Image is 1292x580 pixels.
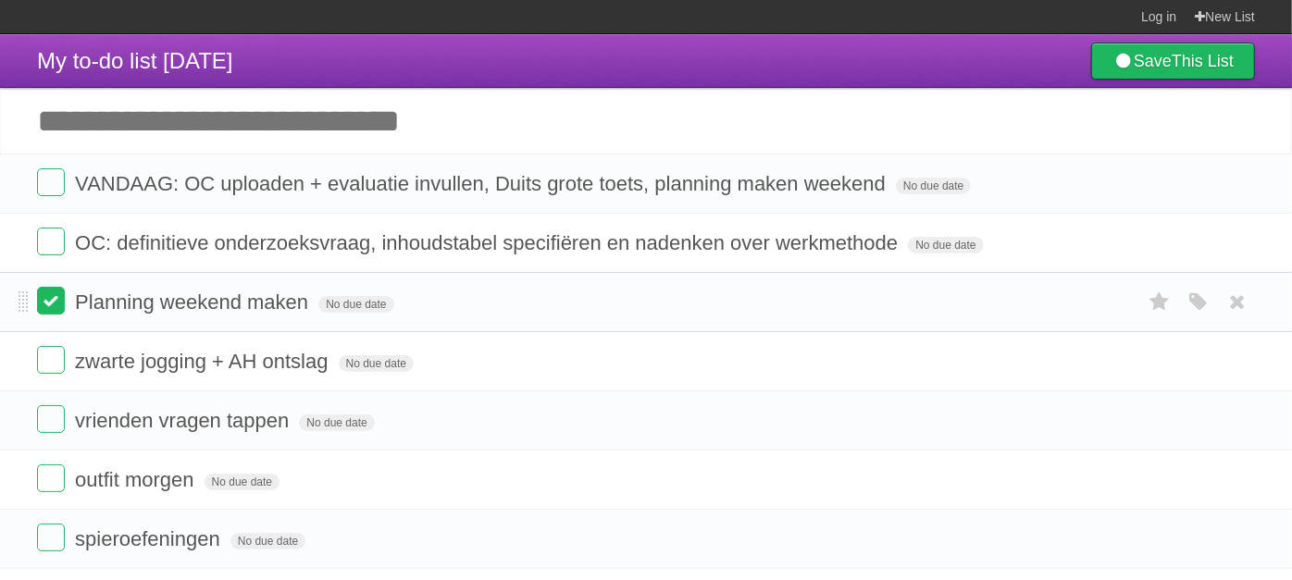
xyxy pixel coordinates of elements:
[1091,43,1255,80] a: SaveThis List
[205,474,280,490] span: No due date
[37,168,65,196] label: Done
[37,287,65,315] label: Done
[299,414,374,431] span: No due date
[37,464,65,492] label: Done
[75,527,225,550] span: spieroefeningen
[230,533,305,549] span: No due date
[75,468,198,491] span: outfit morgen
[75,350,332,373] span: zwarte jogging + AH ontslag
[75,172,890,195] span: VANDAAG: OC uploaden + evaluatie invullen, Duits grote toets, planning maken weekend
[37,405,65,433] label: Done
[75,290,313,314] span: Planning weekend maken
[75,409,293,432] span: vrienden vragen tappen
[75,231,902,254] span: OC: definitieve onderzoeksvraag, inhoudstabel specifiëren en nadenken over werkmethode
[37,48,233,73] span: My to-do list [DATE]
[318,296,393,313] span: No due date
[37,228,65,255] label: Done
[1172,52,1234,70] b: This List
[1142,287,1177,317] label: Star task
[896,178,971,194] span: No due date
[37,524,65,551] label: Done
[339,355,414,372] span: No due date
[908,237,983,253] span: No due date
[37,346,65,374] label: Done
